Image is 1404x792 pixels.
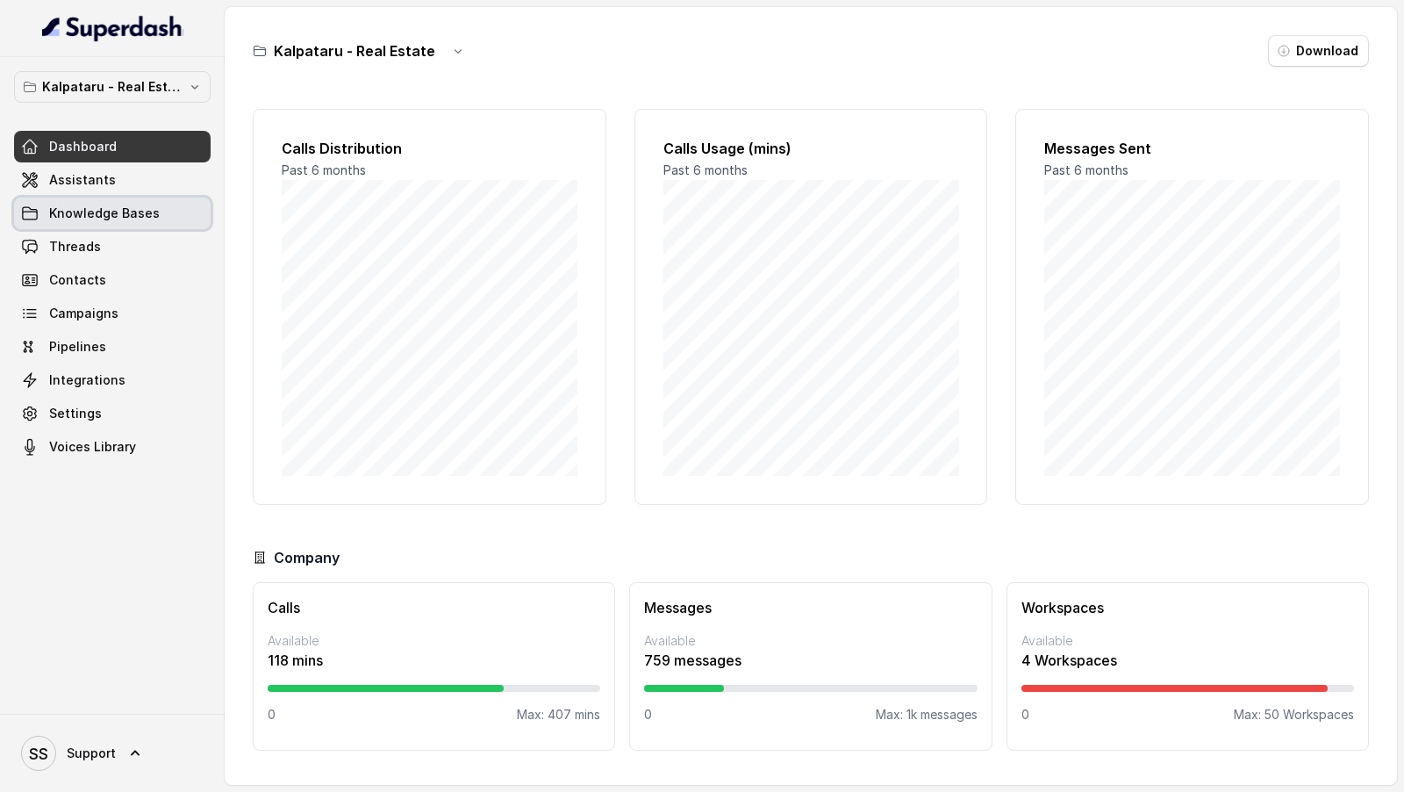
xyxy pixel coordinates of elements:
p: Available [1021,632,1354,650]
span: Assistants [49,171,116,189]
h3: Calls [268,597,600,618]
span: Past 6 months [663,162,748,177]
p: Max: 1k messages [876,706,978,724]
a: Assistants [14,164,211,196]
h3: Company [274,547,340,568]
p: 118 mins [268,650,600,671]
img: light.svg [42,14,183,42]
a: Voices Library [14,431,211,463]
a: Knowledge Bases [14,198,211,229]
span: Integrations [49,371,125,389]
span: Past 6 months [282,162,366,177]
h3: Workspaces [1021,597,1354,618]
span: Knowledge Bases [49,205,160,222]
button: Download [1268,35,1369,67]
p: Available [644,632,977,650]
a: Support [14,729,211,778]
h3: Kalpataru - Real Estate [274,40,435,61]
span: Pipelines [49,338,106,356]
p: 4 Workspaces [1021,650,1354,671]
h2: Calls Usage (mins) [663,138,959,159]
span: Campaigns [49,305,118,322]
span: Dashboard [49,138,117,155]
p: 0 [1021,706,1029,724]
p: 759 messages [644,650,977,671]
h2: Messages Sent [1044,138,1340,159]
a: Contacts [14,264,211,296]
p: Max: 50 Workspaces [1234,706,1354,724]
button: Kalpataru - Real Estate [14,71,211,103]
h2: Calls Distribution [282,138,577,159]
p: Max: 407 mins [517,706,600,724]
h3: Messages [644,597,977,618]
span: Settings [49,405,102,422]
a: Dashboard [14,131,211,162]
span: Contacts [49,271,106,289]
span: Threads [49,238,101,256]
p: Available [268,632,600,650]
a: Campaigns [14,298,211,329]
text: SS [29,745,48,763]
a: Settings [14,398,211,429]
p: 0 [644,706,652,724]
span: Voices Library [49,438,136,456]
p: Kalpataru - Real Estate [42,76,183,97]
a: Threads [14,231,211,263]
p: 0 [268,706,276,724]
span: Past 6 months [1044,162,1128,177]
span: Support [67,745,116,762]
a: Pipelines [14,331,211,363]
a: Integrations [14,364,211,396]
